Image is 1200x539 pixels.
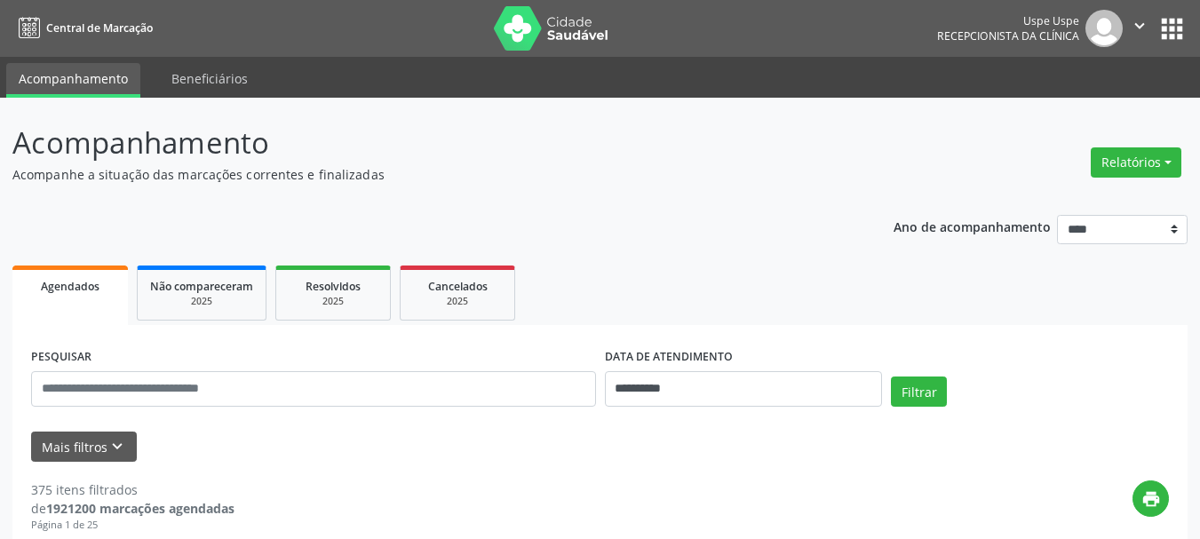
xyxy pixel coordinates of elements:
[413,295,502,308] div: 2025
[12,165,835,184] p: Acompanhe a situação das marcações correntes e finalizadas
[150,279,253,294] span: Não compareceram
[31,432,137,463] button: Mais filtroskeyboard_arrow_down
[428,279,488,294] span: Cancelados
[306,279,361,294] span: Resolvidos
[150,295,253,308] div: 2025
[1156,13,1188,44] button: apps
[1141,489,1161,509] i: print
[1123,10,1156,47] button: 
[159,63,260,94] a: Beneficiários
[46,20,153,36] span: Central de Marcação
[894,215,1051,237] p: Ano de acompanhamento
[289,295,377,308] div: 2025
[107,437,127,456] i: keyboard_arrow_down
[1132,480,1169,517] button: print
[46,500,234,517] strong: 1921200 marcações agendadas
[31,344,91,371] label: PESQUISAR
[12,121,835,165] p: Acompanhamento
[1091,147,1181,178] button: Relatórios
[937,13,1079,28] div: Uspe Uspe
[1130,16,1149,36] i: 
[12,13,153,43] a: Central de Marcação
[1085,10,1123,47] img: img
[891,377,947,407] button: Filtrar
[31,518,234,533] div: Página 1 de 25
[31,499,234,518] div: de
[605,344,733,371] label: DATA DE ATENDIMENTO
[31,480,234,499] div: 375 itens filtrados
[937,28,1079,44] span: Recepcionista da clínica
[6,63,140,98] a: Acompanhamento
[41,279,99,294] span: Agendados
